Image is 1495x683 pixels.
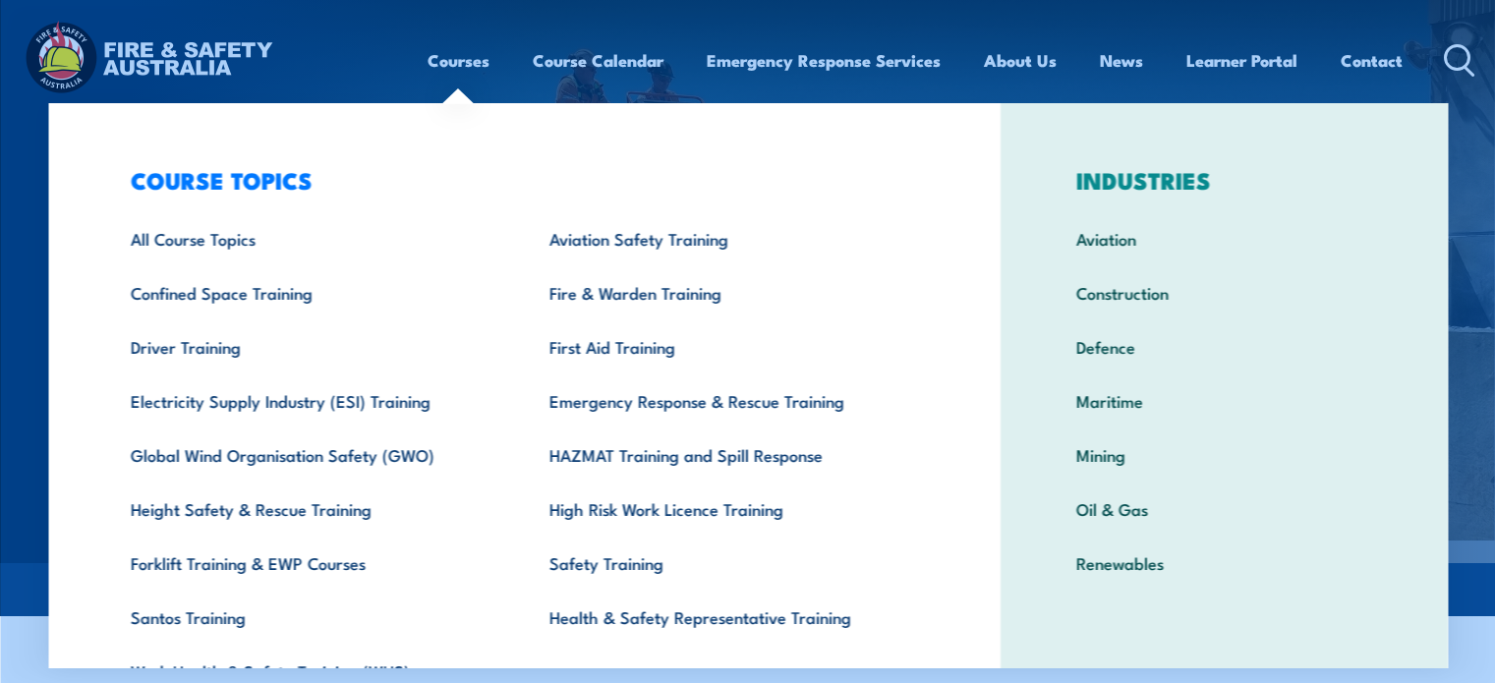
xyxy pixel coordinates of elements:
[99,590,519,644] a: Santos Training
[1046,482,1403,536] a: Oil & Gas
[428,34,489,86] a: Courses
[99,319,519,373] a: Driver Training
[99,482,519,536] a: Height Safety & Rescue Training
[707,34,941,86] a: Emergency Response Services
[519,590,939,644] a: Health & Safety Representative Training
[533,34,663,86] a: Course Calendar
[1046,319,1403,373] a: Defence
[1046,211,1403,265] a: Aviation
[99,427,519,482] a: Global Wind Organisation Safety (GWO)
[1186,34,1297,86] a: Learner Portal
[1046,166,1403,194] h3: INDUSTRIES
[1341,34,1403,86] a: Contact
[99,211,519,265] a: All Course Topics
[984,34,1057,86] a: About Us
[99,166,939,194] h3: COURSE TOPICS
[1046,427,1403,482] a: Mining
[1046,536,1403,590] a: Renewables
[519,536,939,590] a: Safety Training
[519,211,939,265] a: Aviation Safety Training
[99,265,519,319] a: Confined Space Training
[1100,34,1143,86] a: News
[1046,373,1403,427] a: Maritime
[519,427,939,482] a: HAZMAT Training and Spill Response
[519,319,939,373] a: First Aid Training
[519,482,939,536] a: High Risk Work Licence Training
[1046,265,1403,319] a: Construction
[99,373,519,427] a: Electricity Supply Industry (ESI) Training
[99,536,519,590] a: Forklift Training & EWP Courses
[519,265,939,319] a: Fire & Warden Training
[519,373,939,427] a: Emergency Response & Rescue Training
